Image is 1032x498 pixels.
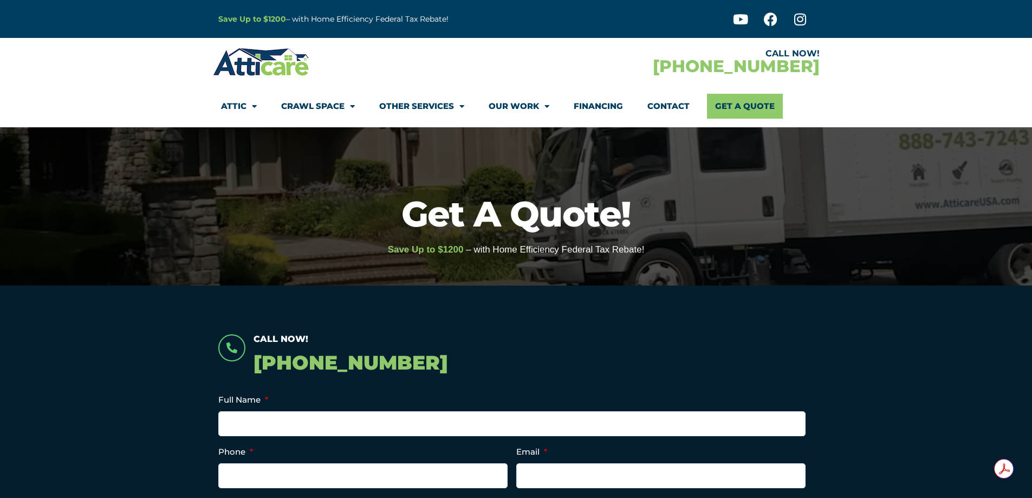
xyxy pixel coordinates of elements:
span: – with Home Efficiency Federal Tax Rebate! [466,244,644,255]
a: Crawl Space [281,94,355,119]
div: CALL NOW! [516,49,820,58]
a: Contact [647,94,690,119]
h1: Get A Quote! [5,196,1027,231]
span: Call Now! [254,334,308,344]
label: Email [516,447,547,457]
nav: Menu [221,94,812,119]
span: Save Up to $1200 [388,244,464,255]
a: Other Services [379,94,464,119]
a: Save Up to $1200 [218,14,286,24]
label: Phone [218,447,253,457]
p: – with Home Efficiency Federal Tax Rebate! [218,13,569,25]
label: Full Name [218,394,268,405]
a: Our Work [489,94,549,119]
a: Financing [574,94,623,119]
a: Attic [221,94,257,119]
a: Get A Quote [707,94,783,119]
